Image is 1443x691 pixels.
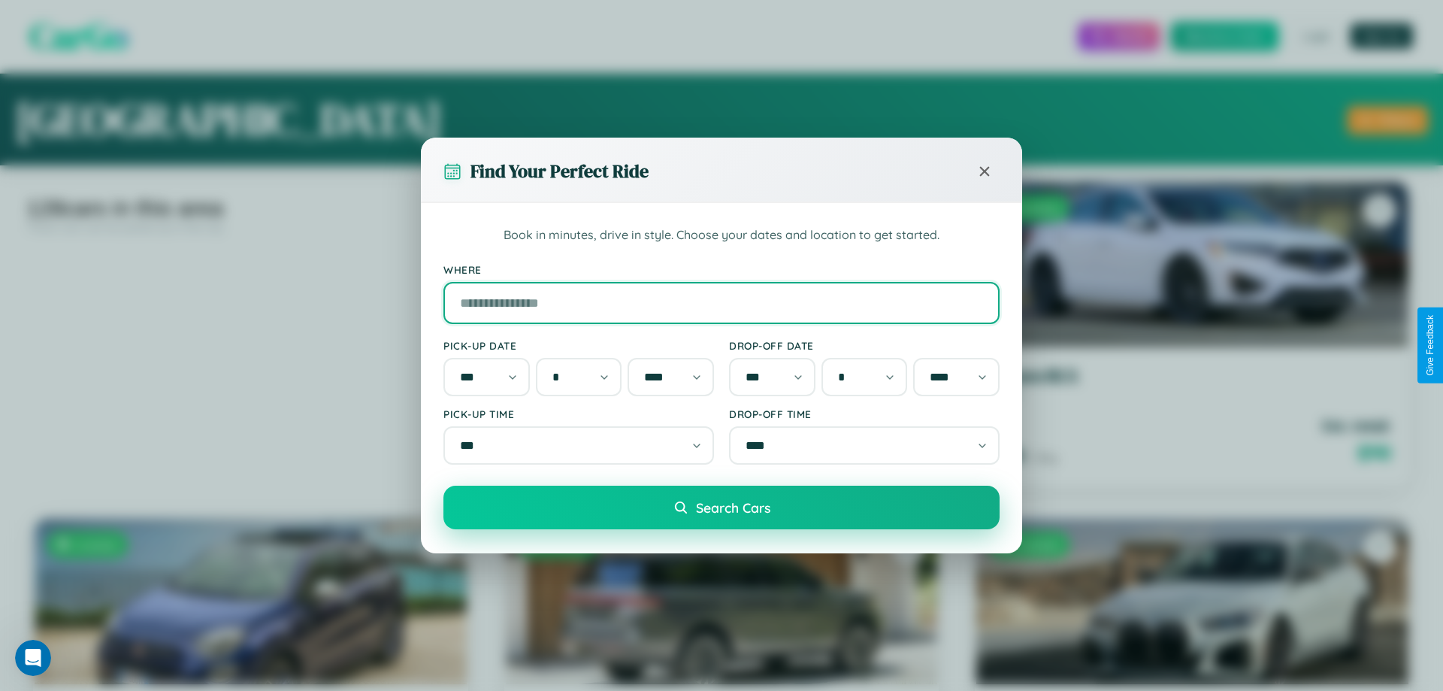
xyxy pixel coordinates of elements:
[729,339,1000,352] label: Drop-off Date
[696,499,770,516] span: Search Cars
[729,408,1000,420] label: Drop-off Time
[443,408,714,420] label: Pick-up Time
[443,486,1000,529] button: Search Cars
[443,339,714,352] label: Pick-up Date
[443,263,1000,276] label: Where
[443,226,1000,245] p: Book in minutes, drive in style. Choose your dates and location to get started.
[470,159,649,183] h3: Find Your Perfect Ride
